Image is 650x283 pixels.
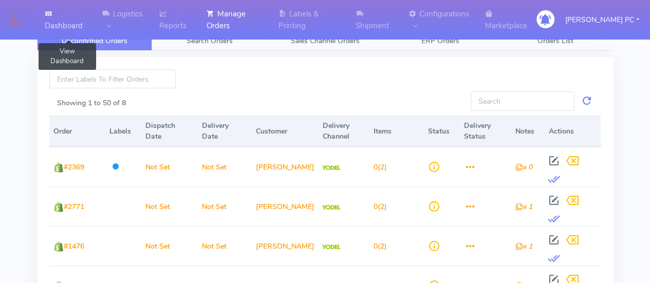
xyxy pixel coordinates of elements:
[558,9,647,30] button: [PERSON_NAME] PC
[198,116,251,147] th: Delivery Date
[374,162,378,172] span: 0
[251,226,318,266] td: [PERSON_NAME]
[198,147,251,186] td: Not Set
[141,147,198,186] td: Not Set
[515,241,532,251] i: x 1
[537,36,573,46] span: Orders List
[511,116,544,147] th: Notes
[515,202,532,212] i: x 1
[64,162,84,172] span: #2369
[460,116,511,147] th: Delivery Status
[421,36,459,46] span: ERP Orders
[187,36,233,46] span: Search Orders
[471,91,574,110] input: Search
[198,226,251,266] td: Not Set
[322,205,340,210] img: Yodel
[374,241,387,251] span: (2)
[318,116,369,147] th: Delivery Channel
[141,226,198,266] td: Not Set
[49,116,105,147] th: Order
[49,69,176,88] input: Enter Labels To Filter Orders
[37,31,613,51] ul: Tabs
[198,186,251,226] td: Not Set
[105,116,141,147] th: Labels
[64,202,84,212] span: #2771
[141,116,198,147] th: Dispatch Date
[515,162,532,172] i: x 0
[322,244,340,250] img: Yodel
[251,116,318,147] th: Customer
[141,186,198,226] td: Not Set
[251,147,318,186] td: [PERSON_NAME]
[544,116,601,147] th: Actions
[251,186,318,226] td: [PERSON_NAME]
[374,241,378,251] span: 0
[374,202,378,212] span: 0
[62,36,127,46] span: Unconfirmed Orders
[369,116,424,147] th: Items
[57,98,126,108] label: Showing 1 to 50 of 8
[424,116,460,147] th: Status
[374,162,387,172] span: (2)
[374,202,387,212] span: (2)
[64,241,84,251] span: #1476
[322,165,340,171] img: Yodel
[291,36,360,46] span: Sales Channel Orders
